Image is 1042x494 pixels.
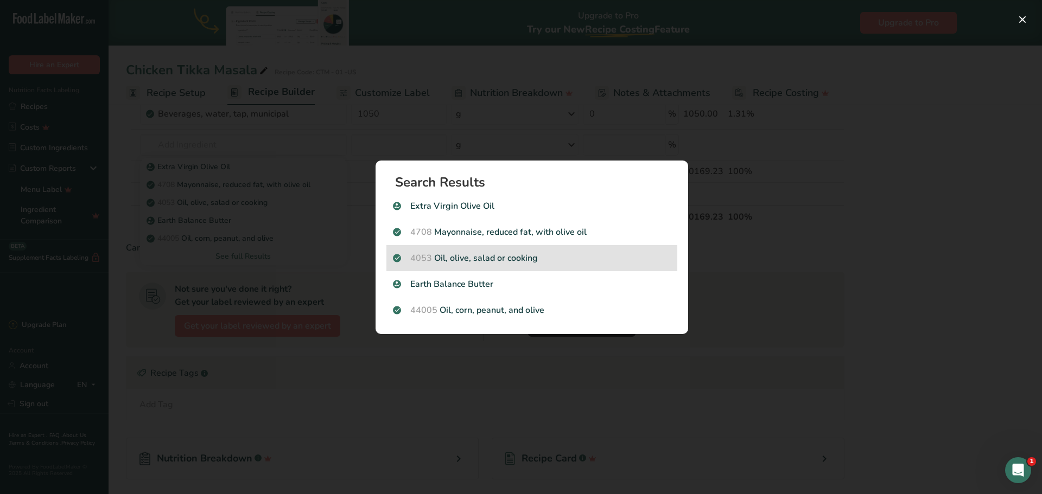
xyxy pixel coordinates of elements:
[393,252,671,265] p: Oil, olive, salad or cooking
[410,252,432,264] span: 4053
[393,226,671,239] p: Mayonnaise, reduced fat, with olive oil
[395,176,677,189] h1: Search Results
[1005,457,1031,483] iframe: Intercom live chat
[410,226,432,238] span: 4708
[393,278,671,291] p: Earth Balance Butter
[410,304,437,316] span: 44005
[393,200,671,213] p: Extra Virgin Olive Oil
[393,304,671,317] p: Oil, corn, peanut, and olive
[1027,457,1036,466] span: 1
